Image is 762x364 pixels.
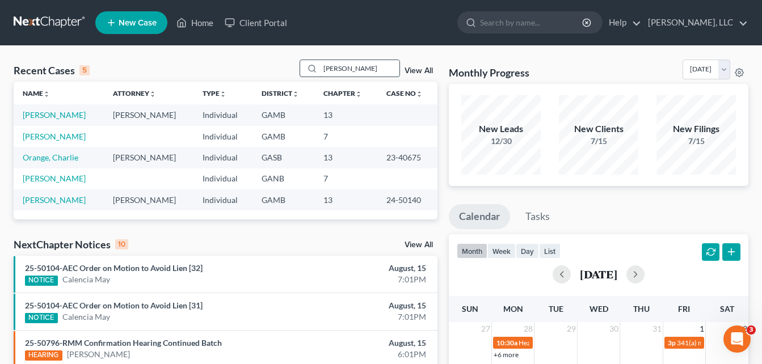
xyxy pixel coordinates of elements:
[416,91,423,98] i: unfold_more
[503,304,523,314] span: Mon
[457,243,487,259] button: month
[698,322,705,336] span: 1
[14,64,90,77] div: Recent Cases
[590,304,608,314] span: Wed
[300,263,426,274] div: August, 15
[115,239,128,249] div: 10
[252,189,314,210] td: GAMB
[23,153,78,162] a: Orange, Charlie
[25,263,203,273] a: 25-50104-AEC Order on Motion to Avoid Lien [32]
[386,89,423,98] a: Case Nounfold_more
[608,322,620,336] span: 30
[559,136,638,147] div: 7/15
[149,91,156,98] i: unfold_more
[487,243,516,259] button: week
[355,91,362,98] i: unfold_more
[377,147,437,168] td: 23-40675
[323,89,362,98] a: Chapterunfold_more
[559,122,638,136] div: New Clients
[314,104,377,125] td: 13
[25,313,58,323] div: NOTICE
[300,311,426,323] div: 7:01PM
[25,276,58,286] div: NOTICE
[656,136,736,147] div: 7/15
[449,204,510,229] a: Calendar
[43,91,50,98] i: unfold_more
[193,104,252,125] td: Individual
[314,189,377,210] td: 13
[113,89,156,98] a: Attorneyunfold_more
[252,168,314,189] td: GANB
[79,65,90,75] div: 5
[193,189,252,210] td: Individual
[633,304,650,314] span: Thu
[252,147,314,168] td: GASB
[461,136,541,147] div: 12/30
[25,300,203,310] a: 25-50104-AEC Order on Motion to Avoid Lien [31]
[171,12,219,33] a: Home
[300,337,426,349] div: August, 15
[292,91,299,98] i: unfold_more
[119,19,157,27] span: New Case
[566,322,577,336] span: 29
[25,350,62,361] div: HEARING
[300,274,426,285] div: 7:01PM
[67,349,130,360] a: [PERSON_NAME]
[314,147,377,168] td: 13
[193,147,252,168] td: Individual
[203,89,226,98] a: Typeunfold_more
[104,147,194,168] td: [PERSON_NAME]
[461,122,541,136] div: New Leads
[742,322,748,336] span: 2
[23,195,86,205] a: [PERSON_NAME]
[314,126,377,147] td: 7
[320,60,399,77] input: Search by name...
[539,243,561,259] button: list
[462,304,478,314] span: Sun
[300,349,426,360] div: 6:01PM
[515,204,560,229] a: Tasks
[14,238,128,251] div: NextChapter Notices
[23,110,86,120] a: [PERSON_NAME]
[656,122,736,136] div: New Filings
[377,189,437,210] td: 24-50140
[519,338,607,347] span: Hearing for [PERSON_NAME]
[642,12,748,33] a: [PERSON_NAME], LLC
[23,132,86,141] a: [PERSON_NAME]
[405,241,433,249] a: View All
[252,104,314,125] td: GAMB
[747,325,756,335] span: 3
[62,311,110,323] a: Calencia May
[104,104,194,125] td: [PERSON_NAME]
[23,89,50,98] a: Nameunfold_more
[494,350,519,359] a: +6 more
[480,322,491,336] span: 27
[480,12,584,33] input: Search by name...
[300,300,426,311] div: August, 15
[220,91,226,98] i: unfold_more
[580,268,617,280] h2: [DATE]
[668,338,676,347] span: 3p
[651,322,663,336] span: 31
[252,126,314,147] td: GAMB
[720,304,734,314] span: Sat
[262,89,299,98] a: Districtunfold_more
[104,189,194,210] td: [PERSON_NAME]
[603,12,641,33] a: Help
[723,325,751,353] iframe: Intercom live chat
[23,173,86,183] a: [PERSON_NAME]
[219,12,293,33] a: Client Portal
[678,304,690,314] span: Fri
[25,338,222,348] a: 25-50796-RMM Confirmation Hearing Continued Batch
[549,304,563,314] span: Tue
[193,126,252,147] td: Individual
[405,67,433,75] a: View All
[193,168,252,189] td: Individual
[496,338,517,347] span: 10:30a
[516,243,539,259] button: day
[449,66,529,79] h3: Monthly Progress
[523,322,534,336] span: 28
[62,274,110,285] a: Calencia May
[314,168,377,189] td: 7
